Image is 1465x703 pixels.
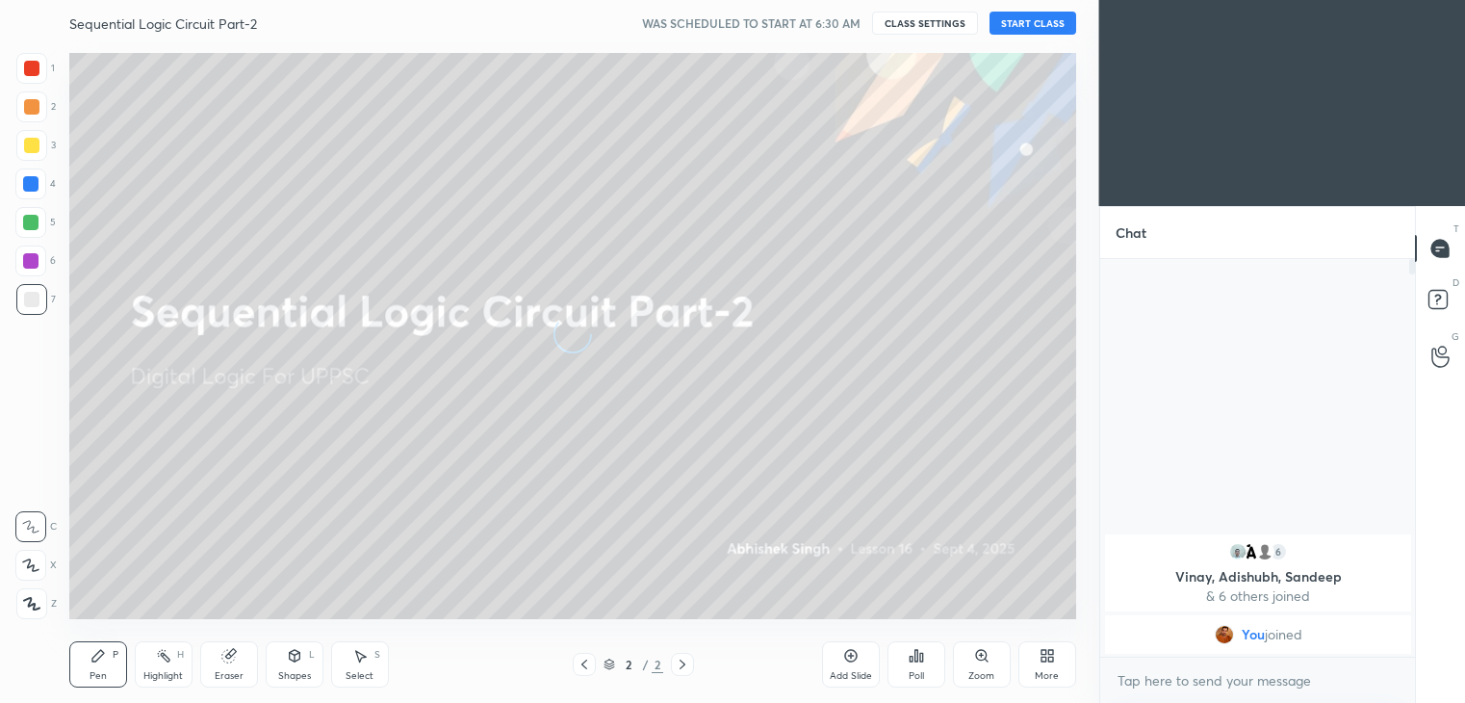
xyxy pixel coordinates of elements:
div: Highlight [143,671,183,681]
div: Shapes [278,671,311,681]
img: default.png [1255,542,1274,561]
div: C [15,511,57,542]
div: Select [346,671,373,681]
div: 5 [15,207,56,238]
div: Eraser [215,671,244,681]
div: 2 [652,656,663,673]
div: / [642,659,648,670]
img: 5786bad726924fb0bb2bae2edf64aade.jpg [1214,625,1233,644]
button: CLASS SETTINGS [872,12,978,35]
div: L [309,650,315,660]
p: T [1453,221,1459,236]
div: 1 [16,53,55,84]
div: 4 [15,169,56,199]
div: S [374,650,380,660]
div: 2 [619,659,638,670]
img: 82b3e93e0bfc40a2a9438f246a4d4812.19333427_3 [1228,542,1247,561]
p: & 6 others joined [1117,588,1400,604]
div: Pen [90,671,107,681]
span: joined [1264,627,1301,642]
div: Poll [909,671,924,681]
p: Chat [1100,207,1162,258]
div: 7 [16,284,56,315]
div: Add Slide [830,671,872,681]
button: START CLASS [990,12,1076,35]
div: X [15,550,57,581]
div: 2 [16,91,56,122]
div: Z [16,588,57,619]
div: Zoom [968,671,994,681]
span: You [1241,627,1264,642]
div: More [1035,671,1059,681]
div: grid [1100,531,1416,658]
div: H [177,650,184,660]
h4: Sequential Logic Circuit Part-2 [69,14,257,33]
div: P [113,650,118,660]
p: G [1452,329,1459,344]
div: 3 [16,130,56,161]
p: Vinay, Adishubh, Sandeep [1117,569,1400,585]
h5: WAS SCHEDULED TO START AT 6:30 AM [642,14,861,32]
p: D [1452,275,1459,290]
img: d2384138f60c4c5aac30c971995c5891.png [1242,542,1261,561]
div: 6 [1269,542,1288,561]
div: 6 [15,246,56,276]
